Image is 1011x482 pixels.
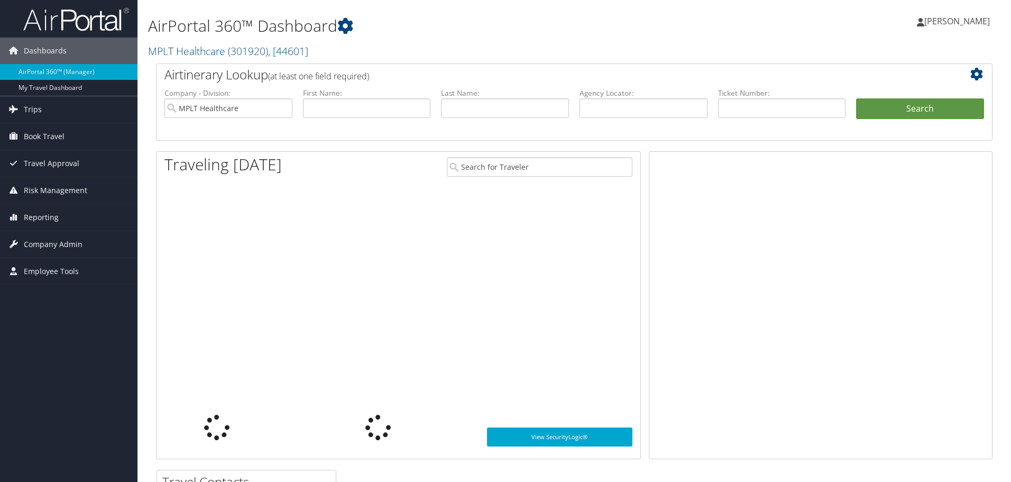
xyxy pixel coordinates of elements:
[148,15,716,37] h1: AirPortal 360™ Dashboard
[580,88,707,98] label: Agency Locator:
[268,44,308,58] span: , [ 44601 ]
[24,177,87,204] span: Risk Management
[24,123,65,150] span: Book Travel
[24,231,82,258] span: Company Admin
[924,15,990,27] span: [PERSON_NAME]
[487,428,632,447] a: View SecurityLogic®
[268,70,369,82] span: (at least one field required)
[718,88,846,98] label: Ticket Number:
[164,66,914,84] h2: Airtinerary Lookup
[24,150,79,177] span: Travel Approval
[164,88,292,98] label: Company - Division:
[303,88,431,98] label: First Name:
[24,96,42,123] span: Trips
[228,44,268,58] span: ( 301920 )
[23,7,129,32] img: airportal-logo.png
[917,5,1000,37] a: [PERSON_NAME]
[24,204,59,231] span: Reporting
[164,153,282,176] h1: Traveling [DATE]
[148,44,308,58] a: MPLT Healthcare
[856,98,984,120] button: Search
[447,157,632,177] input: Search for Traveler
[24,38,67,64] span: Dashboards
[441,88,569,98] label: Last Name:
[24,258,79,285] span: Employee Tools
